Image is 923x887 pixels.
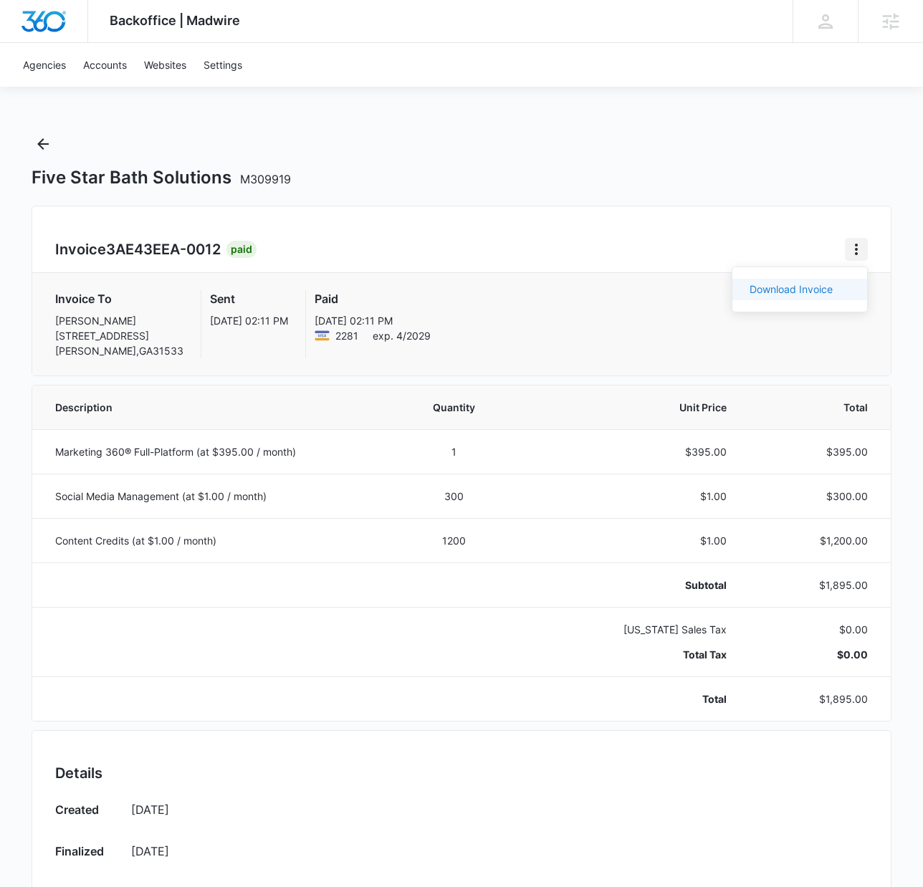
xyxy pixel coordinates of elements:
[55,290,183,307] h3: Invoice To
[535,400,727,415] span: Unit Price
[55,239,226,260] h2: Invoice
[210,290,288,307] h3: Sent
[106,241,221,258] span: 3AE43EEA-0012
[55,313,183,358] p: [PERSON_NAME] [STREET_ADDRESS] [PERSON_NAME] , GA 31533
[535,647,727,662] p: Total Tax
[55,843,117,864] h3: Finalized
[32,167,291,188] h1: Five Star Bath Solutions
[75,43,135,87] a: Accounts
[335,328,358,343] span: Visa ending with
[535,444,727,459] p: $395.00
[55,762,868,784] h2: Details
[55,400,373,415] span: Description
[373,328,431,343] span: exp. 4/2029
[55,801,117,823] h3: Created
[195,43,251,87] a: Settings
[845,238,868,261] button: Home
[135,43,195,87] a: Websites
[55,533,373,548] p: Content Credits (at $1.00 / month)
[761,444,868,459] p: $395.00
[315,290,431,307] h3: Paid
[535,622,727,637] p: [US_STATE] Sales Tax
[761,489,868,504] p: $300.00
[732,279,867,300] button: Download Invoice
[240,172,291,186] span: M309919
[315,313,431,328] p: [DATE] 02:11 PM
[32,133,54,155] button: Back
[761,647,868,662] p: $0.00
[761,533,868,548] p: $1,200.00
[408,400,500,415] span: Quantity
[131,843,868,860] p: [DATE]
[391,429,517,474] td: 1
[761,622,868,637] p: $0.00
[535,489,727,504] p: $1.00
[131,801,868,818] p: [DATE]
[535,691,727,706] p: Total
[761,691,868,706] p: $1,895.00
[226,241,257,258] div: Paid
[55,489,373,504] p: Social Media Management (at $1.00 / month)
[14,43,75,87] a: Agencies
[535,533,727,548] p: $1.00
[535,577,727,593] p: Subtotal
[761,577,868,593] p: $1,895.00
[391,474,517,518] td: 300
[761,400,868,415] span: Total
[750,283,833,295] a: Download Invoice
[391,518,517,562] td: 1200
[55,444,373,459] p: Marketing 360® Full-Platform (at $395.00 / month)
[110,13,240,28] span: Backoffice | Madwire
[210,313,288,328] p: [DATE] 02:11 PM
